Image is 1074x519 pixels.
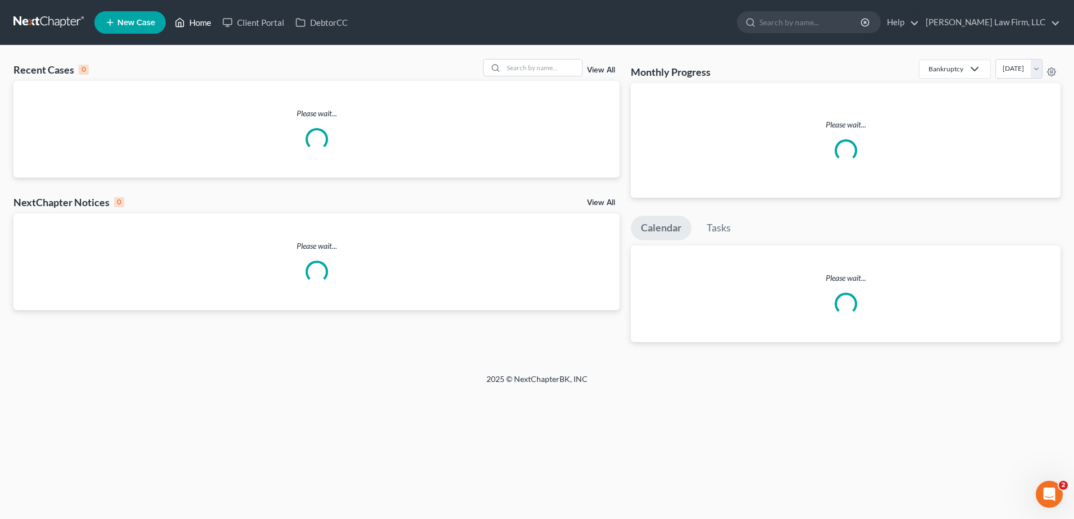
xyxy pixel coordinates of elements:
[697,216,741,240] a: Tasks
[503,60,582,76] input: Search by name...
[640,119,1052,130] p: Please wait...
[759,12,862,33] input: Search by name...
[13,63,89,76] div: Recent Cases
[13,108,620,119] p: Please wait...
[1036,481,1063,508] iframe: Intercom live chat
[881,12,919,33] a: Help
[631,65,711,79] h3: Monthly Progress
[13,195,124,209] div: NextChapter Notices
[79,65,89,75] div: 0
[114,197,124,207] div: 0
[920,12,1060,33] a: [PERSON_NAME] Law Firm, LLC
[117,19,155,27] span: New Case
[217,12,290,33] a: Client Portal
[929,64,963,74] div: Bankruptcy
[631,272,1061,284] p: Please wait...
[169,12,217,33] a: Home
[631,216,691,240] a: Calendar
[13,240,620,252] p: Please wait...
[587,66,615,74] a: View All
[290,12,353,33] a: DebtorCC
[587,199,615,207] a: View All
[1059,481,1068,490] span: 2
[217,374,857,394] div: 2025 © NextChapterBK, INC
